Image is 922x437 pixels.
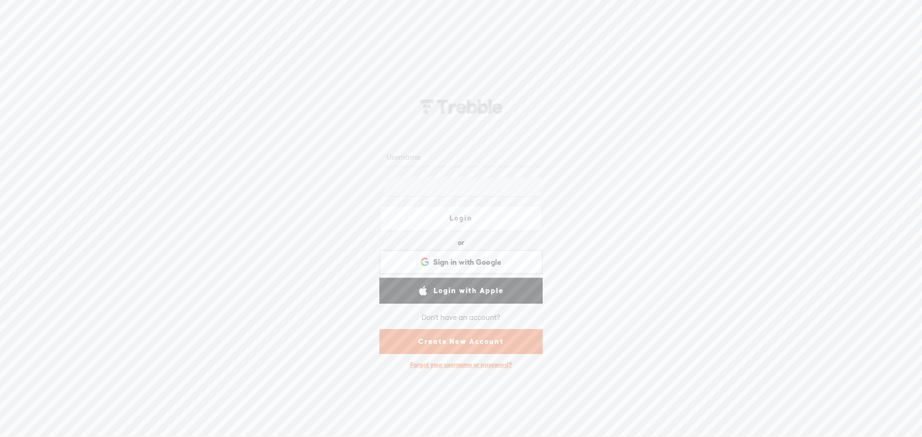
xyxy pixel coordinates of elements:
span: Sign in with Google [433,257,502,267]
a: Create New Account [379,329,543,354]
div: or [458,235,464,250]
div: Don't have an account? [422,307,500,327]
input: Username [385,148,541,167]
div: Sign in with Google [379,250,543,274]
a: Login with Apple [379,278,543,304]
div: Forgot your username or password? [405,356,517,374]
a: Login [379,205,543,231]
